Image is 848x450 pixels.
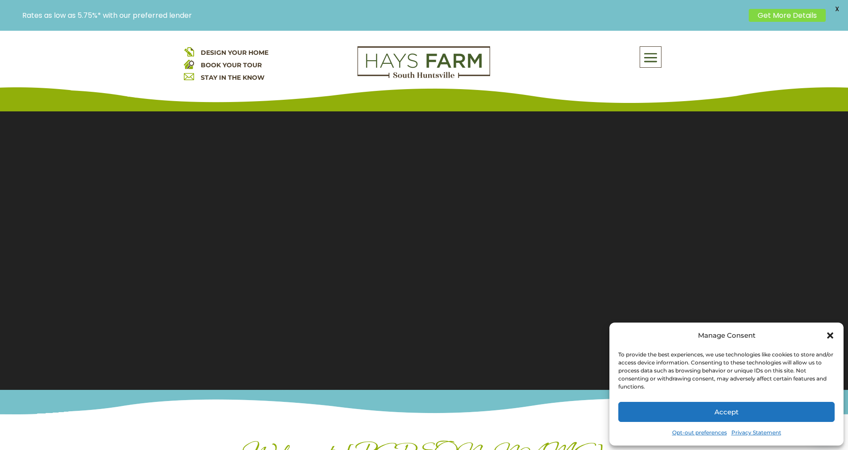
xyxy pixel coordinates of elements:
span: X [830,2,844,16]
a: BOOK YOUR TOUR [201,61,262,69]
img: Logo [357,46,490,78]
a: Privacy Statement [731,426,781,439]
a: Opt-out preferences [672,426,727,439]
a: STAY IN THE KNOW [201,74,264,82]
img: book your home tour [184,59,194,69]
div: Manage Consent [698,329,755,342]
div: Close dialog [826,331,835,340]
div: To provide the best experiences, we use technologies like cookies to store and/or access device i... [618,351,834,391]
a: hays farm homes huntsville development [357,72,490,80]
p: Rates as low as 5.75%* with our preferred lender [22,11,744,20]
img: design your home [184,46,194,57]
a: DESIGN YOUR HOME [201,49,268,57]
a: Get More Details [749,9,826,22]
button: Accept [618,402,835,422]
